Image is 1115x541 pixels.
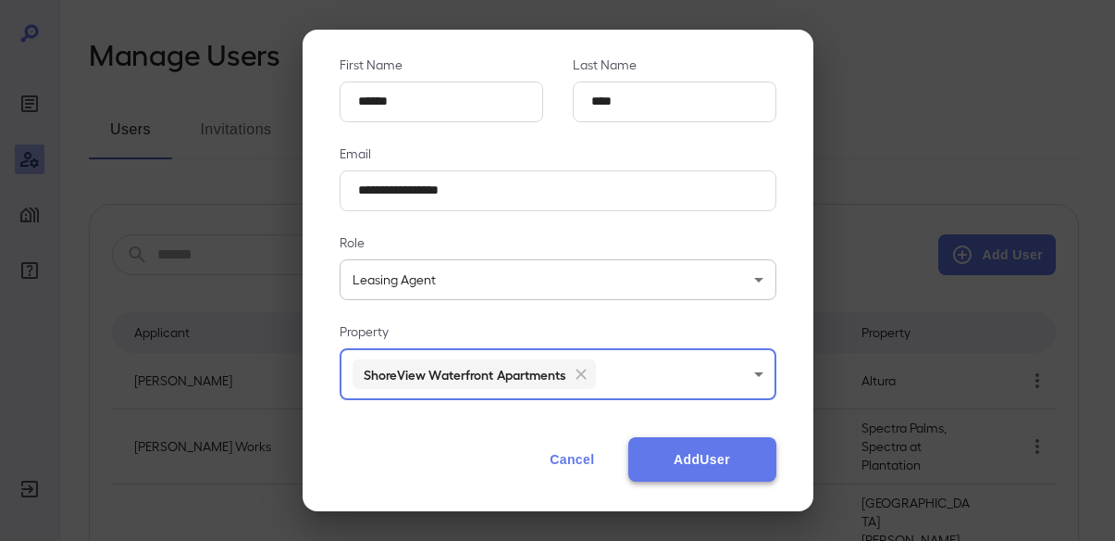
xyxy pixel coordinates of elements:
[340,233,776,252] p: Role
[364,365,566,384] h6: ShoreView Waterfront Apartments
[531,437,613,482] button: Cancel
[573,56,776,74] p: Last Name
[340,322,776,341] p: Property
[340,259,776,300] div: Leasing Agent
[340,56,543,74] p: First Name
[340,145,776,163] p: Email
[628,437,776,482] button: AddUser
